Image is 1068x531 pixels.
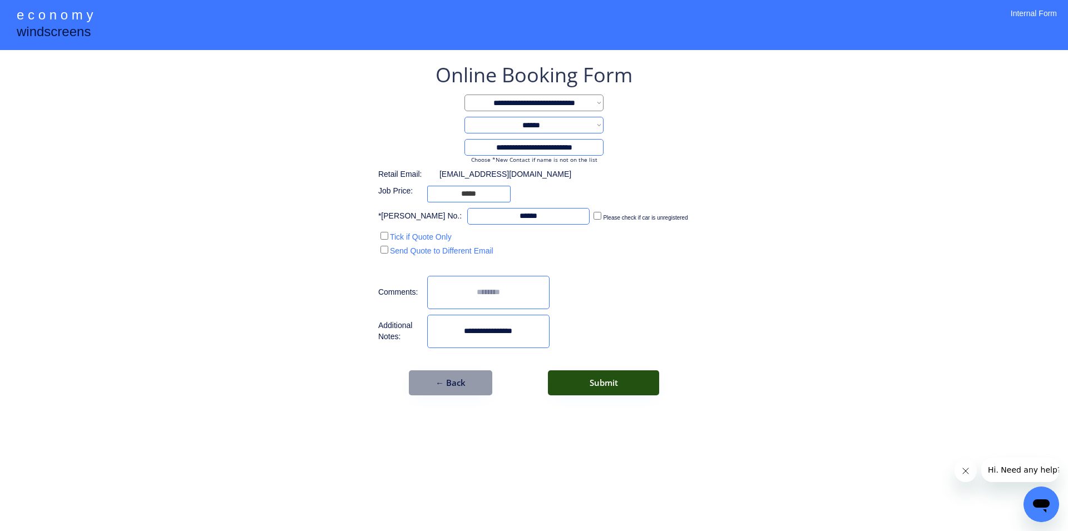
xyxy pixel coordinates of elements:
[378,186,422,197] div: Job Price:
[409,370,492,395] button: ← Back
[955,460,977,482] iframe: Close message
[436,61,632,89] div: Online Booking Form
[603,215,688,221] label: Please check if car is unregistered
[378,169,434,180] div: Retail Email:
[378,211,462,222] div: *[PERSON_NAME] No.:
[439,169,571,180] div: [EMAIL_ADDRESS][DOMAIN_NAME]
[1011,8,1057,33] div: Internal Form
[378,287,422,298] div: Comments:
[390,246,493,255] label: Send Quote to Different Email
[17,6,93,27] div: e c o n o m y
[464,156,604,163] div: Choose *New Contact if name is not on the list
[981,458,1059,482] iframe: Message from company
[548,370,659,395] button: Submit
[1023,487,1059,522] iframe: Button to launch messaging window
[378,320,422,342] div: Additional Notes:
[7,8,80,17] span: Hi. Need any help?
[390,232,452,241] label: Tick if Quote Only
[17,22,91,44] div: windscreens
